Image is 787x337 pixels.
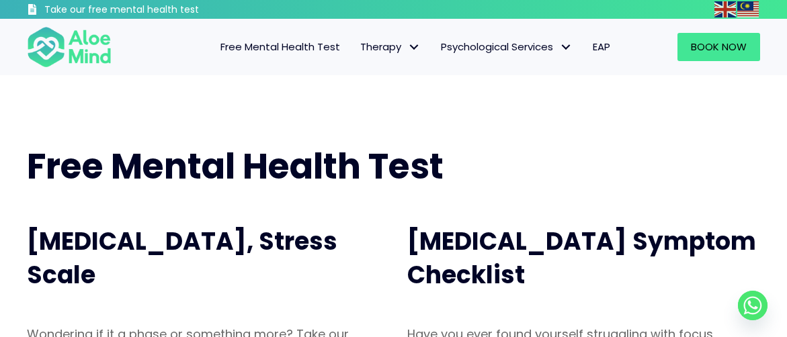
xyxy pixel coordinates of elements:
img: Aloe mind Logo [27,26,112,68]
a: Book Now [677,33,760,61]
span: Free Mental Health Test [27,142,444,191]
span: Psychological Services [441,40,573,54]
a: Whatsapp [738,291,768,320]
span: Therapy: submenu [405,38,424,57]
span: Book Now [691,40,747,54]
span: [MEDICAL_DATA], Stress Scale [27,224,337,292]
a: Malay [737,1,760,17]
span: EAP [593,40,610,54]
a: EAP [583,33,620,61]
a: Take our free mental health test [27,3,255,19]
nav: Menu [125,33,620,61]
img: ms [737,1,759,17]
span: [MEDICAL_DATA] Symptom Checklist [407,224,756,292]
h3: Take our free mental health test [44,3,255,17]
a: English [714,1,737,17]
span: Psychological Services: submenu [556,38,576,57]
a: TherapyTherapy: submenu [350,33,431,61]
span: Free Mental Health Test [220,40,340,54]
a: Free Mental Health Test [210,33,350,61]
a: Psychological ServicesPsychological Services: submenu [431,33,583,61]
span: Therapy [360,40,421,54]
img: en [714,1,736,17]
